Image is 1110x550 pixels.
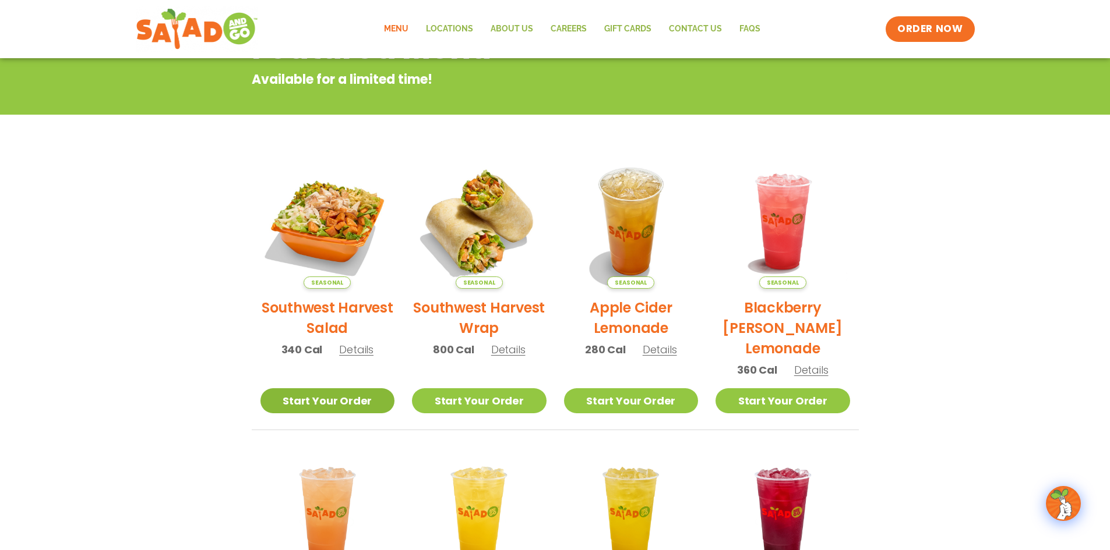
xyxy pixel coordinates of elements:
span: Details [339,342,373,357]
a: GIFT CARDS [595,16,660,42]
h2: Blackberry [PERSON_NAME] Lemonade [716,297,850,359]
span: Seasonal [304,276,351,289]
img: new-SAG-logo-768×292 [136,6,259,52]
img: Product photo for Southwest Harvest Wrap [412,154,547,289]
a: Careers [542,16,595,42]
nav: Menu [375,16,769,42]
a: Menu [375,16,417,42]
span: 340 Cal [281,342,323,357]
img: Product photo for Blackberry Bramble Lemonade [716,154,850,289]
h2: Apple Cider Lemonade [564,297,699,338]
a: Start Your Order [564,388,699,413]
span: Details [794,363,829,377]
a: ORDER NOW [886,16,974,42]
a: Start Your Order [716,388,850,413]
a: FAQs [731,16,769,42]
span: 360 Cal [737,362,777,378]
a: Start Your Order [260,388,395,413]
span: Seasonal [759,276,806,289]
span: ORDER NOW [897,22,963,36]
span: 280 Cal [585,342,626,357]
a: About Us [482,16,542,42]
span: Details [491,342,526,357]
span: Seasonal [607,276,654,289]
img: Product photo for Apple Cider Lemonade [564,154,699,289]
span: 800 Cal [433,342,474,357]
a: Locations [417,16,482,42]
span: Seasonal [456,276,503,289]
img: wpChatIcon [1047,487,1080,520]
p: Available for a limited time! [252,70,765,89]
span: Details [643,342,677,357]
a: Contact Us [660,16,731,42]
a: Start Your Order [412,388,547,413]
img: Product photo for Southwest Harvest Salad [260,154,395,289]
h2: Southwest Harvest Salad [260,297,395,338]
h2: Southwest Harvest Wrap [412,297,547,338]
